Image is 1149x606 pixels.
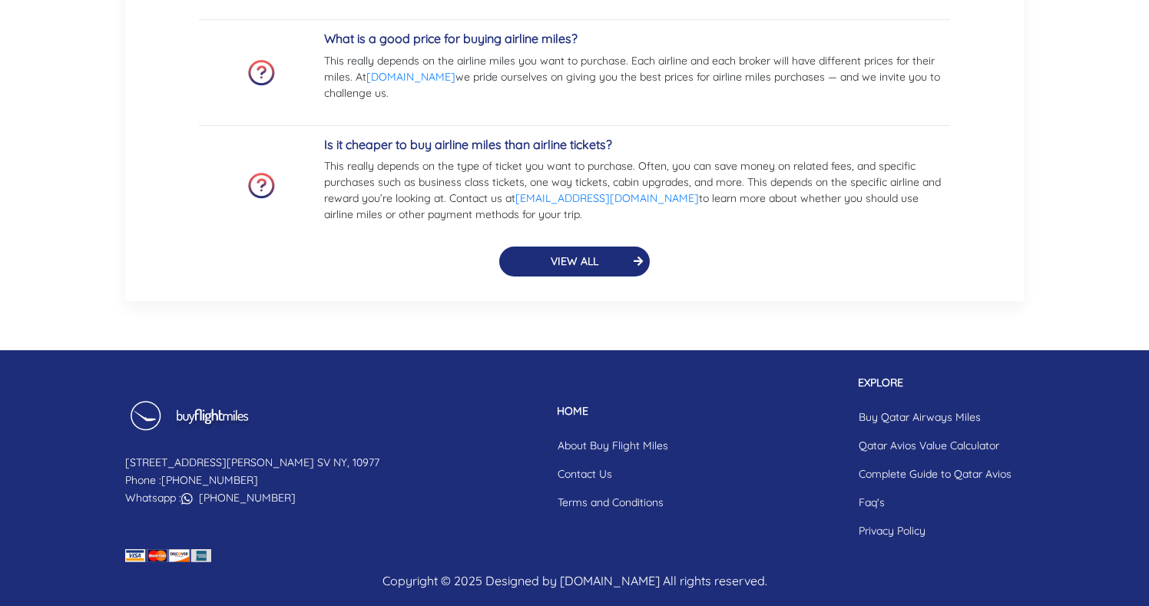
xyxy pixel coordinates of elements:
[499,253,650,268] a: VIEW ALL
[324,158,950,223] p: This really depends on the type of ticket you want to purchase. Often, you can save money on rela...
[846,432,1024,460] a: Qatar Avios Value Calculator
[125,400,252,442] img: Buy Flight Miles Footer Logo
[846,517,1024,545] a: Privacy Policy
[161,473,258,487] a: [PHONE_NUMBER]
[545,432,680,460] a: About Buy Flight Miles
[324,31,950,46] h5: What is a good price for buying airline miles?
[199,491,296,505] a: [PHONE_NUMBER]
[125,549,211,562] img: credit card icon
[324,53,950,101] p: This really depends on the airline miles you want to purchase. Each airline and each broker will ...
[846,403,1024,432] a: Buy Qatar Airways Miles
[324,137,950,152] h5: Is it cheaper to buy airline miles than airline tickets?
[499,247,650,277] button: VIEW ALL
[181,493,193,505] img: whatsapp icon
[248,173,275,199] img: faq-icon.png
[366,70,455,84] a: [DOMAIN_NAME]
[248,60,275,86] img: faq-icon.png
[545,460,680,488] a: Contact Us
[846,488,1024,517] a: Faq's
[125,454,379,507] p: [STREET_ADDRESS][PERSON_NAME] SV NY, 10977 Phone : Whatsapp :
[545,488,680,517] a: Terms and Conditions
[846,460,1024,488] a: Complete Guide to Qatar Avios
[846,375,1024,391] p: EXPLORE
[545,403,680,419] p: HOME
[515,191,699,205] a: [EMAIL_ADDRESS][DOMAIN_NAME]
